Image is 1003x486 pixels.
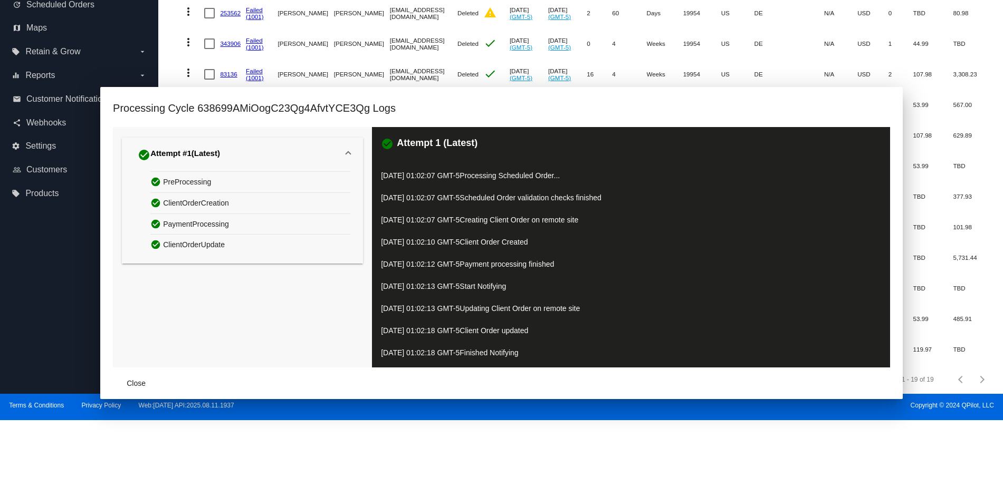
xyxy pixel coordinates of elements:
[460,171,560,180] span: Processing Scheduled Order...
[82,402,121,409] a: Privacy Policy
[139,402,234,409] a: Web:[DATE] API:2025.08.11.1937
[902,376,934,383] div: 1 - 19 of 19
[182,5,195,18] mat-icon: more_vert
[953,242,992,273] mat-cell: 5,731.44
[163,195,229,211] span: ClientOrderCreation
[13,166,21,174] i: people_outline
[824,28,857,59] mat-cell: N/A
[913,90,953,120] mat-cell: 53.99
[278,28,334,59] mat-cell: [PERSON_NAME]
[857,59,889,90] mat-cell: USD
[484,67,496,80] mat-icon: check
[25,141,56,151] span: Settings
[246,74,264,81] a: (1001)
[122,171,363,264] div: Attempt #1(Latest)
[647,28,683,59] mat-cell: Weeks
[182,36,195,48] mat-icon: more_vert
[953,304,992,334] mat-cell: 485.91
[12,71,20,80] i: equalizer
[150,237,163,252] mat-icon: check_circle
[953,28,992,59] mat-cell: TBD
[13,119,21,127] i: share
[163,174,211,190] span: PreProcessing
[25,47,80,56] span: Retain & Grow
[390,28,457,59] mat-cell: [EMAIL_ADDRESS][DOMAIN_NAME]
[381,279,881,294] p: [DATE] 01:02:13 GMT-5
[548,13,571,20] a: (GMT-5)
[587,28,612,59] mat-cell: 0
[460,216,578,224] span: Creating Client Order on remote site
[913,59,953,90] mat-cell: 107.98
[381,301,881,316] p: [DATE] 01:02:13 GMT-5
[913,304,953,334] mat-cell: 53.99
[381,345,881,360] p: [DATE] 01:02:18 GMT-5
[13,95,21,103] i: email
[113,374,159,393] button: Close dialog
[334,28,390,59] mat-cell: [PERSON_NAME]
[913,120,953,151] mat-cell: 107.98
[683,28,721,59] mat-cell: 19954
[510,44,532,51] a: (GMT-5)
[721,59,754,90] mat-cell: US
[754,59,787,90] mat-cell: DE
[220,9,241,16] a: 253562
[12,47,20,56] i: local_offer
[612,59,646,90] mat-cell: 4
[25,189,59,198] span: Products
[246,67,263,74] a: Failed
[150,174,163,189] mat-icon: check_circle
[150,216,163,231] mat-icon: check_circle
[484,6,496,19] mat-icon: warning
[122,138,363,171] mat-expansion-panel-header: Attempt #1(Latest)
[754,28,787,59] mat-cell: DE
[163,216,229,232] span: PaymentProcessing
[510,59,548,90] mat-cell: [DATE]
[460,260,554,268] span: Payment processing finished
[460,304,580,313] span: Updating Client Order on remote site
[511,402,994,409] span: Copyright © 2024 QPilot, LLC
[192,149,220,161] span: (Latest)
[138,149,150,161] mat-icon: check_circle
[381,235,881,249] p: [DATE] 01:02:10 GMT-5
[951,369,972,390] button: Previous page
[548,74,571,81] a: (GMT-5)
[13,24,21,32] i: map
[857,28,889,59] mat-cell: USD
[12,189,20,198] i: local_offer
[460,193,601,202] span: Scheduled Order validation checks finished
[138,47,147,56] i: arrow_drop_down
[381,212,881,227] p: [DATE] 01:02:07 GMT-5
[246,13,264,20] a: (1001)
[484,37,496,50] mat-icon: check
[26,23,47,33] span: Maps
[182,66,195,79] mat-icon: more_vert
[26,118,66,128] span: Webhooks
[26,165,67,174] span: Customers
[138,71,147,80] i: arrow_drop_down
[460,282,506,290] span: Start Notifying
[510,28,548,59] mat-cell: [DATE]
[457,9,479,16] span: Deleted
[381,168,881,183] p: [DATE] 01:02:07 GMT-5
[913,334,953,365] mat-cell: 119.97
[127,379,146,387] span: Close
[548,44,571,51] a: (GMT-5)
[683,59,721,90] mat-cell: 19954
[25,71,55,80] span: Reports
[13,1,21,9] i: update
[510,74,532,81] a: (GMT-5)
[953,181,992,212] mat-cell: 377.93
[381,323,881,338] p: [DATE] 01:02:18 GMT-5
[381,190,881,205] p: [DATE] 01:02:07 GMT-5
[390,59,457,90] mat-cell: [EMAIL_ADDRESS][DOMAIN_NAME]
[278,59,334,90] mat-cell: [PERSON_NAME]
[913,151,953,181] mat-cell: 53.99
[246,6,263,13] a: Failed
[26,94,111,104] span: Customer Notifications
[647,59,683,90] mat-cell: Weeks
[163,237,225,253] span: ClientOrderUpdate
[381,138,394,150] mat-icon: check_circle
[972,369,993,390] button: Next page
[510,13,532,20] a: (GMT-5)
[889,28,913,59] mat-cell: 1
